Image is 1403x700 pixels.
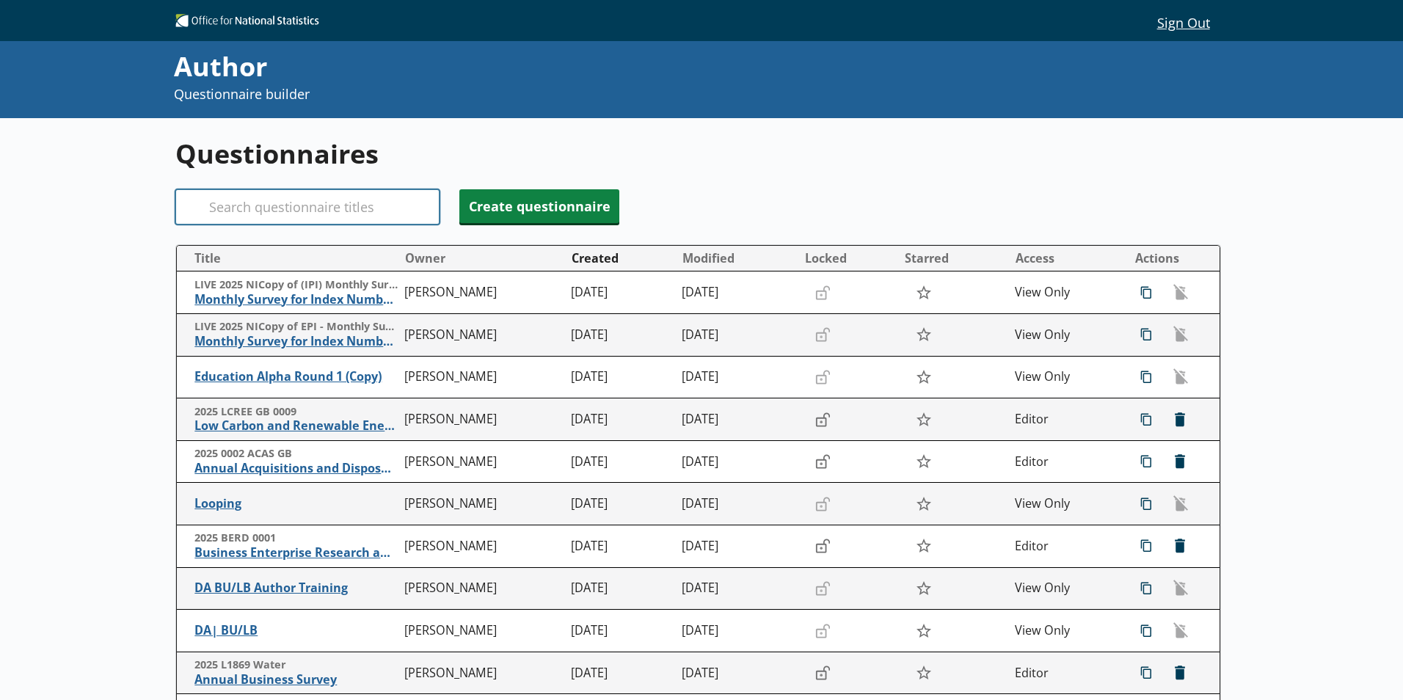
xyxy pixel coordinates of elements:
[398,314,565,357] td: [PERSON_NAME]
[676,483,798,525] td: [DATE]
[908,659,939,687] button: Star
[676,610,798,652] td: [DATE]
[908,448,939,475] button: Star
[676,525,798,568] td: [DATE]
[565,314,676,357] td: [DATE]
[194,461,398,476] span: Annual Acquisitions and Disposals of Capital Assets
[908,363,939,391] button: Star
[398,610,565,652] td: [PERSON_NAME]
[677,247,797,270] button: Modified
[676,440,798,483] td: [DATE]
[808,449,837,474] button: Lock
[565,525,676,568] td: [DATE]
[194,545,398,561] span: Business Enterprise Research and Development
[1009,567,1120,610] td: View Only
[1010,247,1119,270] button: Access
[1009,440,1120,483] td: Editor
[908,490,939,518] button: Star
[194,278,398,292] span: LIVE 2025 NICopy of (IPI) Monthly Survey for Index Numbers of Import Prices - Price Quotation Return
[1009,271,1120,314] td: View Only
[194,658,398,672] span: 2025 L1869 Water
[676,398,798,441] td: [DATE]
[398,440,565,483] td: [PERSON_NAME]
[174,48,944,85] div: Author
[565,610,676,652] td: [DATE]
[565,440,676,483] td: [DATE]
[899,247,1008,270] button: Starred
[565,398,676,441] td: [DATE]
[398,525,565,568] td: [PERSON_NAME]
[1009,652,1120,694] td: Editor
[459,189,619,223] button: Create questionnaire
[908,575,939,602] button: Star
[194,418,398,434] span: Low Carbon and Renewable Energy Economy Survey
[194,334,398,349] span: Monthly Survey for Index Numbers of Export Prices - Price Quotation Return
[194,369,398,384] span: Education Alpha Round 1 (Copy)
[1009,610,1120,652] td: View Only
[398,567,565,610] td: [PERSON_NAME]
[676,356,798,398] td: [DATE]
[565,483,676,525] td: [DATE]
[676,652,798,694] td: [DATE]
[398,398,565,441] td: [PERSON_NAME]
[194,405,398,419] span: 2025 LCREE GB 0009
[808,533,837,558] button: Lock
[398,271,565,314] td: [PERSON_NAME]
[175,189,440,225] input: Search questionnaire titles
[676,567,798,610] td: [DATE]
[194,672,398,688] span: Annual Business Survey
[566,247,675,270] button: Created
[808,407,837,432] button: Lock
[1009,525,1120,568] td: Editor
[676,271,798,314] td: [DATE]
[175,136,1221,172] h1: Questionnaires
[398,483,565,525] td: [PERSON_NAME]
[1009,314,1120,357] td: View Only
[565,356,676,398] td: [DATE]
[399,247,564,270] button: Owner
[1120,246,1220,271] th: Actions
[565,567,676,610] td: [DATE]
[1009,398,1120,441] td: Editor
[194,447,398,461] span: 2025 0002 ACAS GB
[799,247,897,270] button: Locked
[1145,10,1221,34] button: Sign Out
[194,496,398,511] span: Looping
[194,320,398,334] span: LIVE 2025 NICopy of EPI - Monthly Survey for Index Numbers of Export Prices - Price Quotation Retur
[1009,483,1120,525] td: View Only
[908,405,939,433] button: Star
[908,321,939,349] button: Star
[174,85,944,103] p: Questionnaire builder
[183,247,398,270] button: Title
[908,279,939,307] button: Star
[676,314,798,357] td: [DATE]
[1009,356,1120,398] td: View Only
[194,292,398,307] span: Monthly Survey for Index Numbers of Import Prices - Price Quotation Return
[194,580,398,596] span: DA BU/LB Author Training
[908,616,939,644] button: Star
[565,652,676,694] td: [DATE]
[398,356,565,398] td: [PERSON_NAME]
[908,532,939,560] button: Star
[565,271,676,314] td: [DATE]
[194,623,398,638] span: DA| BU/LB
[194,531,398,545] span: 2025 BERD 0001
[398,652,565,694] td: [PERSON_NAME]
[808,660,837,685] button: Lock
